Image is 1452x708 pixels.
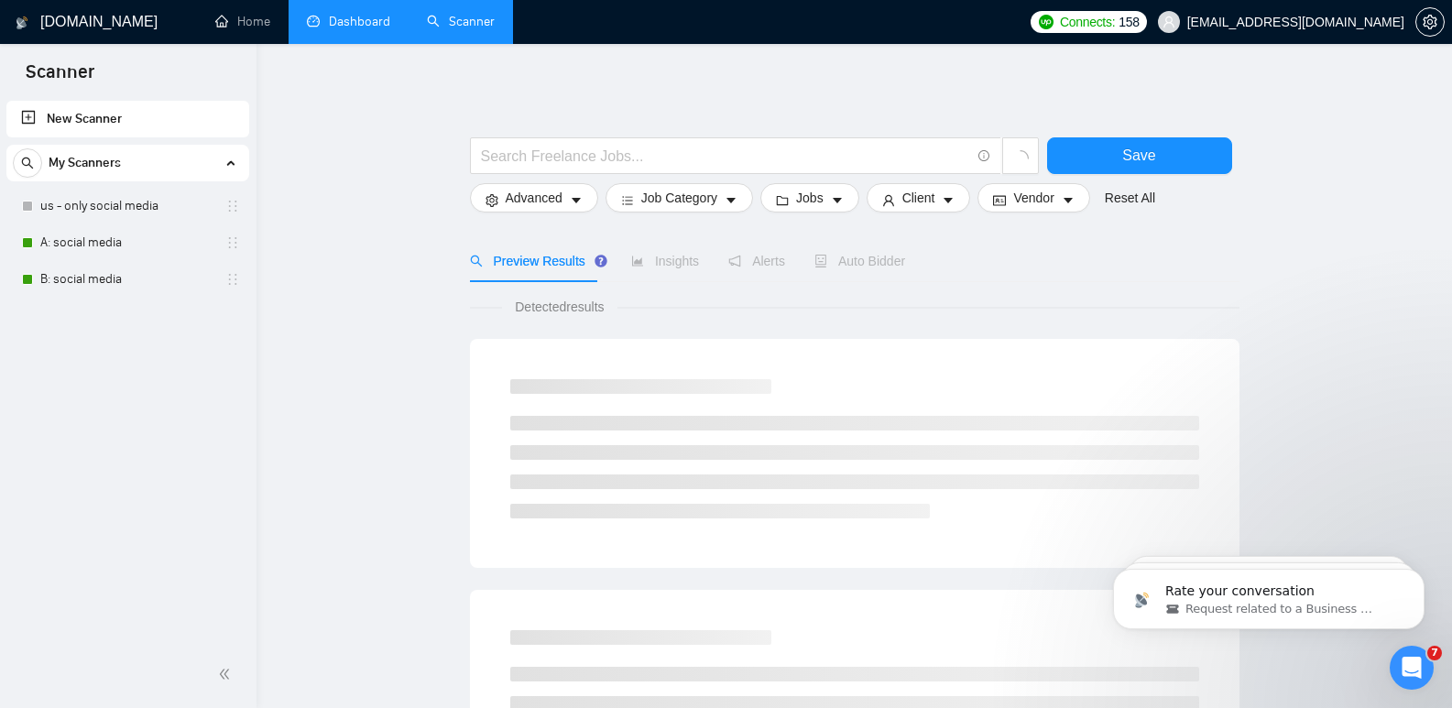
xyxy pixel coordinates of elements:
span: Save [1122,144,1155,167]
button: Save [1047,137,1232,174]
span: Advanced [506,188,562,208]
iframe: Intercom live chat [1390,646,1434,690]
li: My Scanners [6,145,249,298]
span: Job Category [641,188,717,208]
span: caret-down [725,193,737,207]
li: New Scanner [6,101,249,137]
button: settingAdvancedcaret-down [470,183,598,212]
button: folderJobscaret-down [760,183,859,212]
span: Auto Bidder [814,254,905,268]
button: idcardVendorcaret-down [977,183,1089,212]
span: caret-down [831,193,844,207]
iframe: Intercom notifications message [1086,530,1452,659]
span: notification [728,255,741,267]
span: holder [225,199,240,213]
span: Detected results [502,297,617,317]
span: double-left [218,665,236,683]
span: caret-down [570,193,583,207]
span: folder [776,193,789,207]
span: Vendor [1013,188,1054,208]
span: user [882,193,895,207]
a: searchScanner [427,14,495,29]
button: setting [1415,7,1445,37]
span: 7 [1427,646,1442,660]
span: bars [621,193,634,207]
span: setting [1416,15,1444,29]
div: Tooltip anchor [593,253,609,269]
span: robot [814,255,827,267]
span: Preview Results [470,254,602,268]
span: holder [225,272,240,287]
button: search [13,148,42,178]
span: holder [225,235,240,250]
span: search [14,157,41,169]
a: dashboardDashboard [307,14,390,29]
span: search [470,255,483,267]
span: My Scanners [49,145,121,181]
span: Client [902,188,935,208]
a: setting [1415,15,1445,29]
span: setting [486,193,498,207]
span: Alerts [728,254,785,268]
img: upwork-logo.png [1039,15,1054,29]
span: 158 [1119,12,1139,32]
a: homeHome [215,14,270,29]
input: Search Freelance Jobs... [481,145,970,168]
span: Connects: [1060,12,1115,32]
a: A: social media [40,224,214,261]
a: us - only social media [40,188,214,224]
span: caret-down [1062,193,1075,207]
span: info-circle [978,150,990,162]
button: userClientcaret-down [867,183,971,212]
span: user [1163,16,1175,28]
a: B: social media [40,261,214,298]
span: Jobs [796,188,824,208]
span: idcard [993,193,1006,207]
span: loading [1012,150,1029,167]
span: area-chart [631,255,644,267]
span: Scanner [11,59,109,97]
a: Reset All [1105,188,1155,208]
img: logo [16,8,28,38]
span: Insights [631,254,699,268]
a: New Scanner [21,101,235,137]
button: barsJob Categorycaret-down [606,183,753,212]
span: caret-down [942,193,955,207]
